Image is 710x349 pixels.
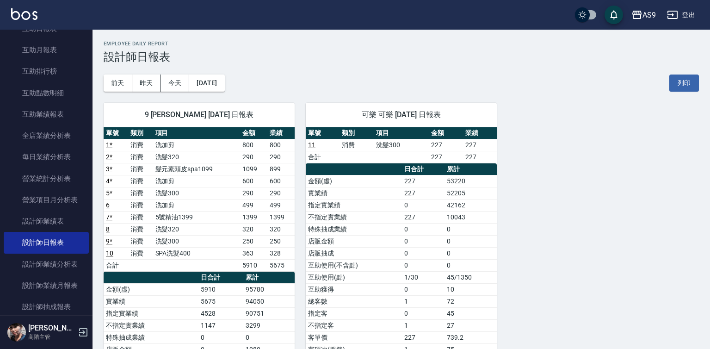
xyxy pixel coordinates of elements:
td: 不指定實業績 [104,319,198,331]
td: 0 [445,247,497,259]
th: 日合計 [198,272,243,284]
td: 227 [402,175,445,187]
td: 不指定客 [306,319,402,331]
a: 8 [106,225,110,233]
a: 互助排行榜 [4,61,89,82]
td: 250 [267,235,295,247]
td: 互助使用(不含點) [306,259,402,271]
td: 消費 [128,163,153,175]
td: 金額(虛) [104,283,198,295]
h2: Employee Daily Report [104,41,699,47]
td: 5910 [198,283,243,295]
th: 單號 [104,127,128,139]
td: 0 [243,331,295,343]
td: 1 [402,319,445,331]
td: 1099 [240,163,267,175]
td: 10043 [445,211,497,223]
td: 合計 [306,151,340,163]
td: 290 [267,187,295,199]
td: 1 [402,295,445,307]
button: 列印 [669,75,699,92]
td: 27 [445,319,497,331]
div: AS9 [642,9,656,21]
td: 10 [445,283,497,295]
td: 227 [402,187,445,199]
td: 消費 [340,139,373,151]
span: 9 [PERSON_NAME] [DATE] 日報表 [115,110,284,119]
td: 0 [402,223,445,235]
td: 94050 [243,295,295,307]
td: 金額(虛) [306,175,402,187]
a: 互助業績報表 [4,104,89,125]
td: 0 [402,283,445,295]
td: 320 [240,223,267,235]
td: 5號精油1399 [153,211,241,223]
td: 客單價 [306,331,402,343]
td: 消費 [128,139,153,151]
td: 1399 [267,211,295,223]
a: 互助月報表 [4,39,89,61]
td: 互助獲得 [306,283,402,295]
td: 0 [402,307,445,319]
td: 320 [267,223,295,235]
table: a dense table [306,127,497,163]
td: 0 [198,331,243,343]
td: 實業績 [306,187,402,199]
td: 5910 [240,259,267,271]
th: 類別 [340,127,373,139]
th: 日合計 [402,163,445,175]
td: 1/30 [402,271,445,283]
td: 1147 [198,319,243,331]
a: 6 [106,201,110,209]
button: 昨天 [132,75,161,92]
button: [DATE] [189,75,224,92]
td: 800 [267,139,295,151]
td: 290 [240,187,267,199]
td: 消費 [128,151,153,163]
td: 不指定實業績 [306,211,402,223]
td: 0 [402,199,445,211]
img: Person [7,323,26,342]
td: 消費 [128,187,153,199]
td: 95780 [243,283,295,295]
th: 項目 [153,127,241,139]
td: 實業績 [104,295,198,307]
td: 0 [445,259,497,271]
td: 600 [267,175,295,187]
td: 洗髮300 [153,235,241,247]
td: 90751 [243,307,295,319]
th: 業績 [267,127,295,139]
td: 227 [429,139,463,151]
td: 指定客 [306,307,402,319]
td: 店販金額 [306,235,402,247]
td: 店販抽成 [306,247,402,259]
span: 可樂 可樂 [DATE] 日報表 [317,110,486,119]
table: a dense table [104,127,295,272]
a: 11 [308,141,315,149]
td: 總客數 [306,295,402,307]
a: 營業項目月分析表 [4,189,89,211]
td: 互助使用(點) [306,271,402,283]
td: 特殊抽成業績 [306,223,402,235]
td: 洗加剪 [153,199,241,211]
td: 600 [240,175,267,187]
a: 10 [106,249,113,257]
a: 設計師業績月報表 [4,275,89,296]
td: 0 [402,247,445,259]
td: 3299 [243,319,295,331]
td: 0 [445,235,497,247]
button: AS9 [628,6,660,25]
th: 單號 [306,127,340,139]
td: 0 [402,235,445,247]
button: save [605,6,623,24]
th: 類別 [128,127,153,139]
th: 累計 [445,163,497,175]
td: 0 [402,259,445,271]
a: 設計師業績分析表 [4,254,89,275]
td: 52205 [445,187,497,199]
td: 合計 [104,259,128,271]
td: 328 [267,247,295,259]
td: 53220 [445,175,497,187]
td: 消費 [128,175,153,187]
td: 5675 [198,295,243,307]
